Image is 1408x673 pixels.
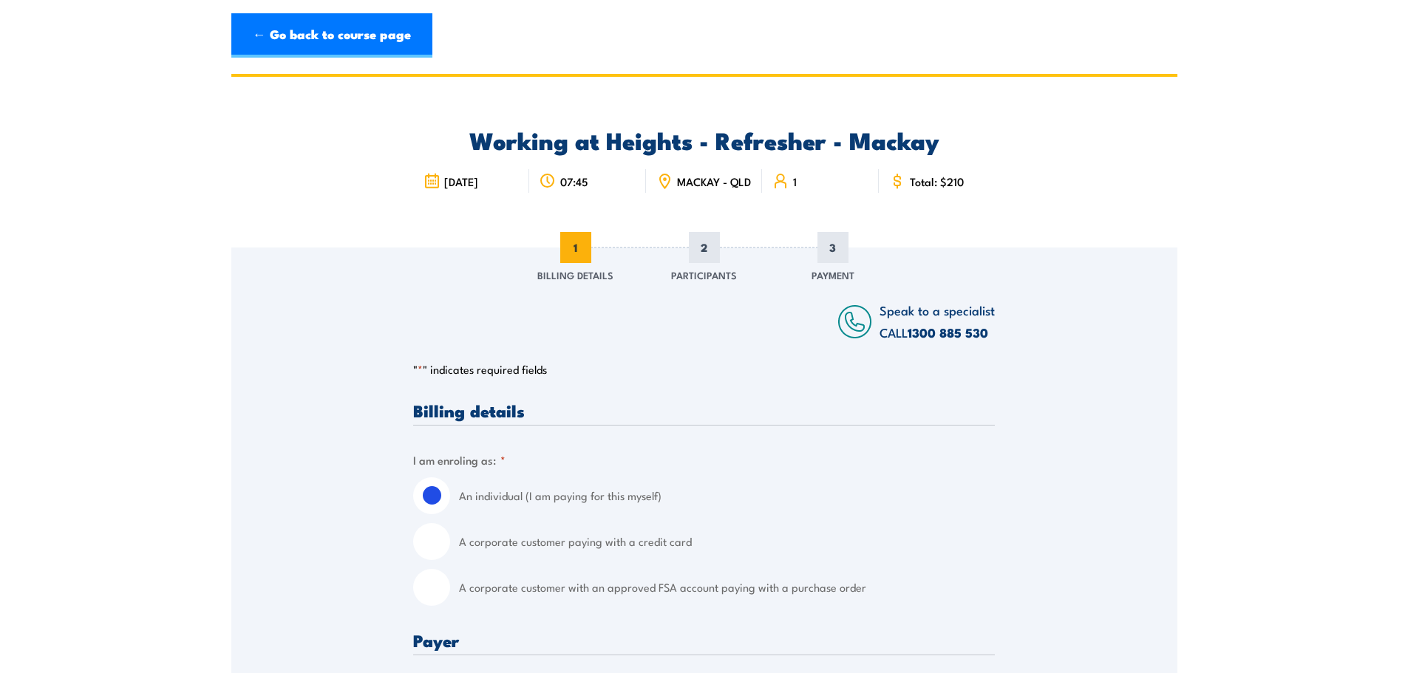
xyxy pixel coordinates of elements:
legend: I am enroling as: [413,451,506,468]
p: " " indicates required fields [413,362,995,377]
span: Speak to a specialist CALL [880,301,995,341]
span: Payment [812,267,854,282]
span: 07:45 [560,175,588,188]
span: Billing Details [537,267,613,282]
span: Participants [671,267,737,282]
span: MACKAY - QLD [677,175,751,188]
span: 2 [689,232,720,263]
span: 3 [817,232,848,263]
label: An individual (I am paying for this myself) [459,477,995,514]
h2: Working at Heights - Refresher - Mackay [413,129,995,150]
label: A corporate customer paying with a credit card [459,523,995,560]
span: Total: $210 [910,175,964,188]
a: ← Go back to course page [231,13,432,58]
span: 1 [793,175,797,188]
h3: Billing details [413,402,995,419]
label: A corporate customer with an approved FSA account paying with a purchase order [459,569,995,606]
a: 1300 885 530 [908,323,988,342]
span: [DATE] [444,175,478,188]
h3: Payer [413,632,995,649]
span: 1 [560,232,591,263]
